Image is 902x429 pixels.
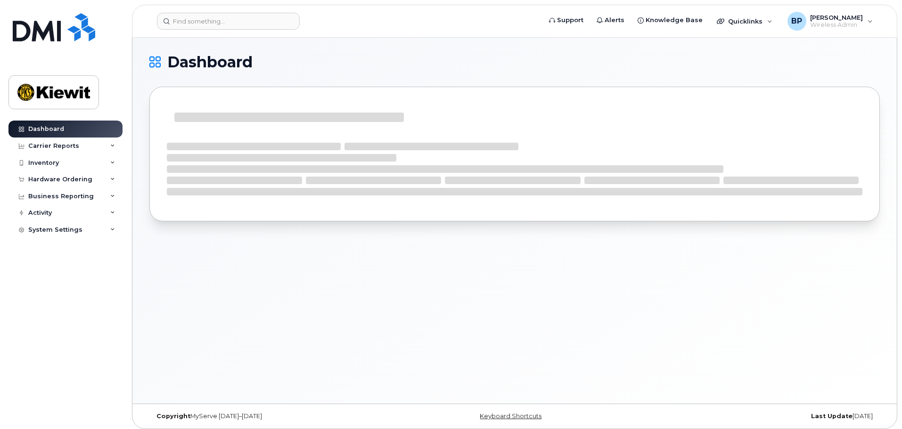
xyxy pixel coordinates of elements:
a: Keyboard Shortcuts [480,413,541,420]
div: [DATE] [636,413,880,420]
strong: Last Update [811,413,853,420]
strong: Copyright [156,413,190,420]
span: Dashboard [167,55,253,69]
div: MyServe [DATE]–[DATE] [149,413,393,420]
